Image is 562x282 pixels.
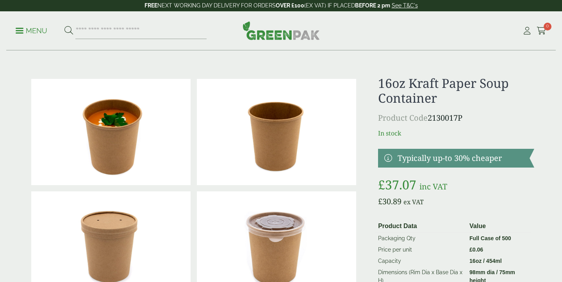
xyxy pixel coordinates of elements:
strong: FREE [145,2,157,9]
td: Capacity [375,255,466,267]
img: GreenPak Supplies [243,21,320,40]
a: See T&C's [392,2,418,9]
bdi: 0.06 [469,246,483,253]
strong: OVER £100 [276,2,304,9]
img: Kraft 16oz With Soup [31,79,191,185]
bdi: 30.89 [378,196,401,207]
a: 0 [537,25,546,37]
span: inc VAT [419,181,447,192]
h1: 16oz Kraft Paper Soup Container [378,76,534,106]
i: Cart [537,27,546,35]
span: £ [378,176,385,193]
strong: BEFORE 2 pm [355,2,390,9]
strong: Full Case of 500 [469,235,511,241]
p: 2130017P [378,112,534,124]
td: Packaging Qty [375,232,466,244]
strong: 16oz / 454ml [469,258,502,264]
span: £ [469,246,473,253]
i: My Account [522,27,532,35]
p: In stock [378,129,534,138]
span: 0 [544,23,551,30]
th: Value [466,220,531,233]
td: Price per unit [375,244,466,255]
a: Menu [16,26,47,34]
span: Product Code [378,112,428,123]
img: Kraft 16oz [197,79,356,185]
bdi: 37.07 [378,176,416,193]
p: Menu [16,26,47,36]
span: £ [378,196,382,207]
span: ex VAT [403,198,424,206]
th: Product Data [375,220,466,233]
